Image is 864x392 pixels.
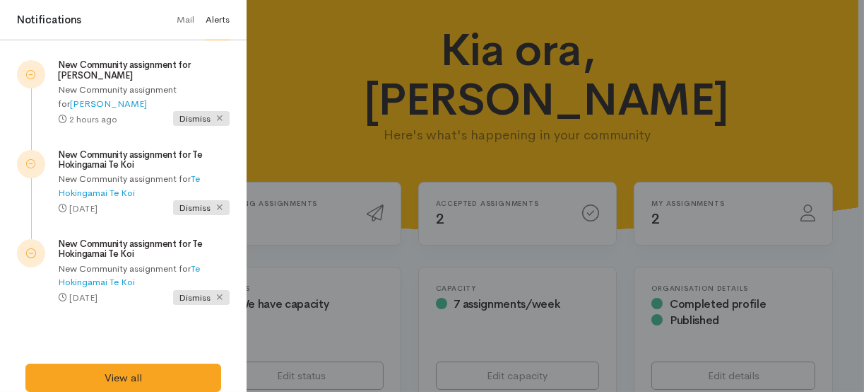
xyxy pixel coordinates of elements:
[173,200,230,215] span: Dismiss
[58,60,230,81] h5: New Community assignment for [PERSON_NAME]
[58,150,230,171] h5: New Community assignment for Te Hokingamai Te Koi
[58,173,200,199] a: Te Hokingamai Te Koi
[69,202,97,214] time: [DATE]
[69,292,97,304] time: [DATE]
[173,111,230,126] span: Dismiss
[70,98,147,110] a: [PERSON_NAME]
[58,83,230,110] p: New Community assignment for
[173,290,230,305] span: Dismiss
[58,262,230,289] p: New Community assignment for
[17,12,81,28] h4: Notifications
[69,113,117,125] time: 2 hours ago
[58,239,230,260] h5: New Community assignment for Te Hokingamai Te Koi
[58,172,230,200] p: New Community assignment for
